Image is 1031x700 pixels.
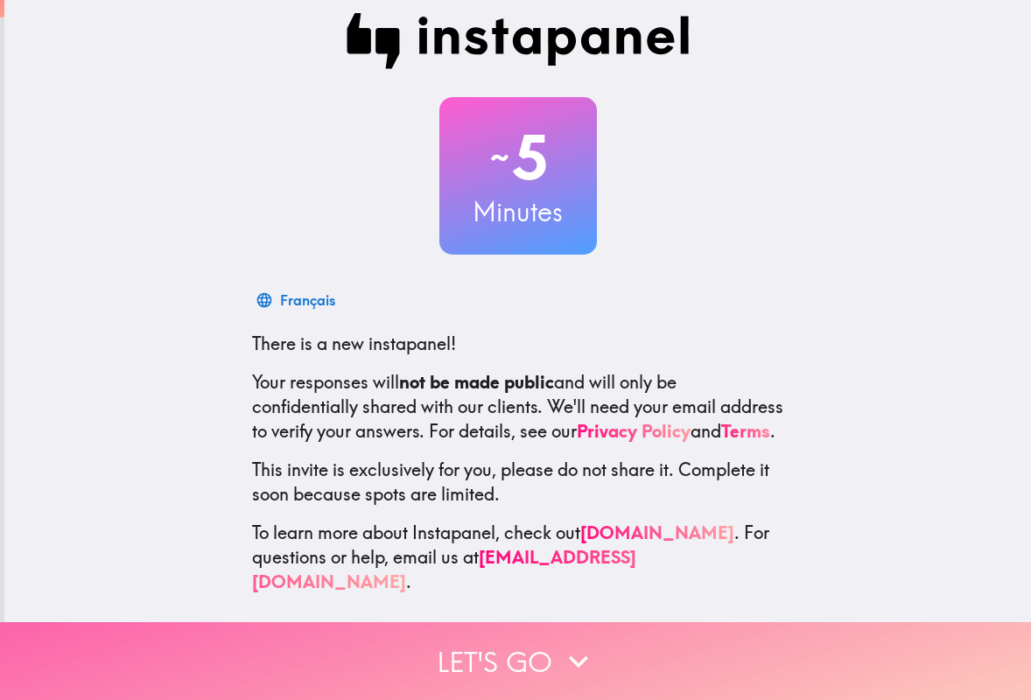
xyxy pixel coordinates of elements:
[252,283,342,318] button: Français
[721,420,770,442] a: Terms
[252,521,784,594] p: To learn more about Instapanel, check out . For questions or help, email us at .
[439,193,597,230] h3: Minutes
[487,131,512,184] span: ~
[347,13,690,69] img: Instapanel
[280,288,335,312] div: Français
[580,521,734,543] a: [DOMAIN_NAME]
[252,546,636,592] a: [EMAIL_ADDRESS][DOMAIN_NAME]
[439,122,597,193] h2: 5
[252,458,784,507] p: This invite is exclusively for you, please do not share it. Complete it soon because spots are li...
[399,371,554,393] b: not be made public
[577,420,691,442] a: Privacy Policy
[252,332,456,354] span: There is a new instapanel!
[252,370,784,444] p: Your responses will and will only be confidentially shared with our clients. We'll need your emai...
